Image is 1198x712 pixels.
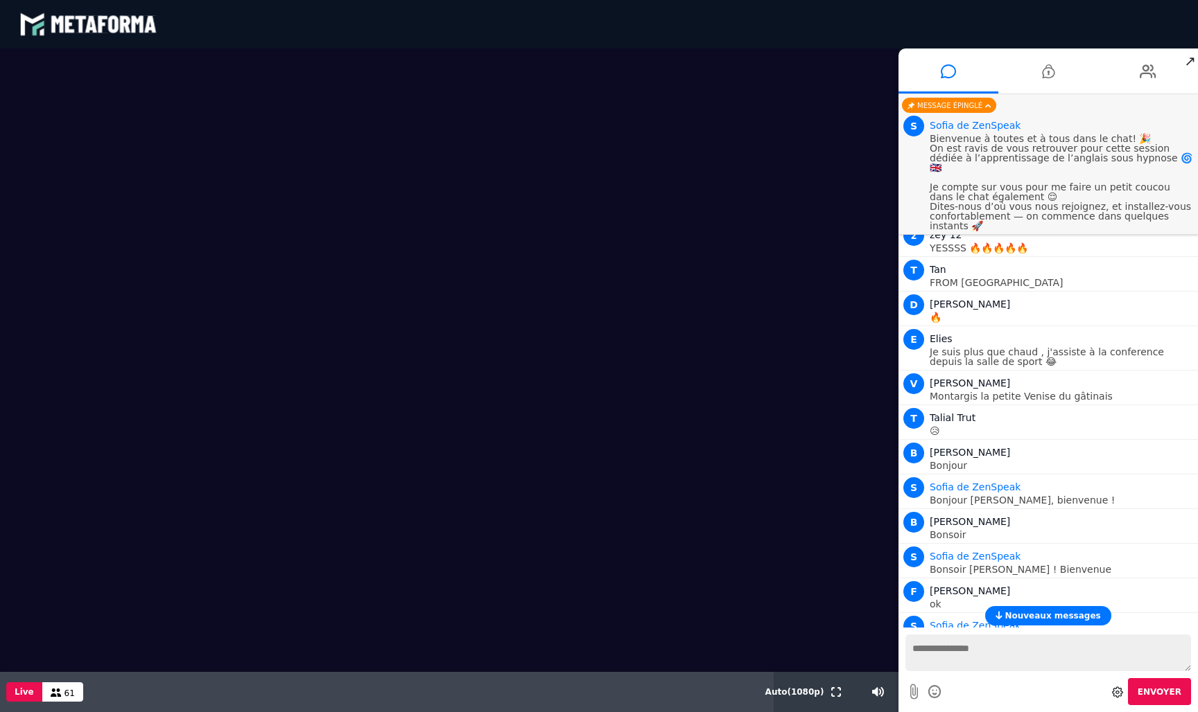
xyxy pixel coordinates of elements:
[1138,687,1181,697] span: Envoyer
[903,225,924,246] span: z
[930,299,1010,310] span: [PERSON_NAME]
[903,329,924,350] span: E
[1182,48,1198,73] span: ↗
[903,408,924,429] span: T
[930,243,1195,253] p: YESSSS 🔥🔥🔥🔥🔥
[903,260,924,281] span: T
[930,564,1195,574] p: Bonsoir [PERSON_NAME] ! Bienvenue
[930,391,1195,401] p: Montargis la petite Venise du gâtinais
[930,599,1195,609] p: ok
[765,687,824,697] span: Auto ( 1080 p)
[1128,678,1191,705] button: Envoyer
[930,264,946,275] span: Tan
[903,477,924,498] span: S
[930,312,1195,322] p: 🔥
[930,278,1195,287] p: FROM [GEOGRAPHIC_DATA]
[930,585,1010,596] span: [PERSON_NAME]
[903,581,924,602] span: F
[903,443,924,463] span: B
[903,116,924,136] span: S
[903,616,924,637] span: S
[930,412,975,423] span: Talial Trut
[6,682,42,702] button: Live
[930,229,962,240] span: zey 12
[1005,611,1100,621] span: Nouveaux messages
[903,373,924,394] span: V
[930,377,1010,389] span: [PERSON_NAME]
[903,294,924,315] span: D
[930,447,1010,458] span: [PERSON_NAME]
[930,333,953,344] span: Elies
[930,481,1021,492] span: Modérateur
[985,606,1111,625] button: Nouveaux messages
[930,495,1195,505] p: Bonjour [PERSON_NAME], bienvenue !
[903,546,924,567] span: S
[930,530,1195,540] p: Bonsoir
[903,512,924,533] span: B
[930,120,1021,131] span: Modérateur
[930,516,1010,527] span: [PERSON_NAME]
[902,98,996,113] div: Message épinglé
[930,461,1195,470] p: Bonjour
[763,672,827,712] button: Auto(1080p)
[930,551,1021,562] span: Modérateur
[930,426,1195,436] p: 😥
[930,620,1021,631] span: Modérateur
[64,688,75,698] span: 61
[930,347,1195,366] p: Je suis plus que chaud , j'assiste à la conference depuis la salle de sport 😂
[930,134,1195,231] p: Bienvenue à toutes et à tous dans le chat! 🎉 On est ravis de vous retrouver pour cette session dé...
